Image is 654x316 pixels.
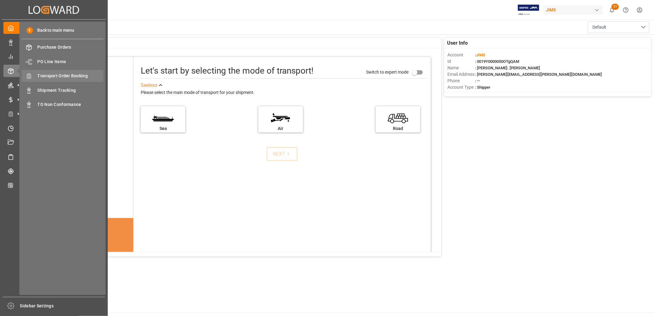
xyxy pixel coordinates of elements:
a: Purchase Orders [22,41,103,53]
a: My Reports [3,51,104,63]
span: : [PERSON_NAME][EMAIL_ADDRESS][PERSON_NAME][DOMAIN_NAME] [475,72,602,77]
span: 21 [612,4,619,10]
span: Transport Order Booking [38,73,104,79]
a: Timeslot Management V2 [3,122,104,134]
span: Default [592,24,606,30]
a: Transport Order Booking [22,70,103,82]
span: Account Type [447,84,475,91]
span: Shipment Tracking [38,87,104,94]
button: open menu [588,21,649,33]
span: Purchase Orders [38,44,104,51]
div: Road [379,125,417,132]
div: NEXT [273,150,292,158]
span: Switch to expert mode [366,70,409,75]
span: Email Address [447,71,475,78]
button: show 21 new notifications [605,3,619,17]
span: : — [475,79,480,83]
a: Document Management [3,136,104,148]
button: Help Center [619,3,633,17]
span: : 0019Y0000050OTgQAM [475,59,519,64]
span: Phone [447,78,475,84]
span: Id [447,58,475,65]
a: CO2 Calculator [3,179,104,191]
button: NEXT [267,147,297,161]
span: : Shipper [475,85,490,90]
div: Let's start by selecting the mode of transport! [141,64,313,77]
span: : [PERSON_NAME]. [PERSON_NAME] [475,66,540,70]
div: See less [141,82,157,89]
div: Air [261,125,300,132]
a: Shipment Tracking [22,84,103,96]
button: JIMS [543,4,605,16]
div: JIMS [543,6,603,14]
a: TO Non Conformance [22,99,103,111]
a: Tracking Shipment [3,165,104,177]
span: PO Line Items [38,59,104,65]
a: Data Management [3,36,104,48]
span: TO Non Conformance [38,101,104,108]
span: Name [447,65,475,71]
span: : [475,53,485,57]
span: Account [447,52,475,58]
span: User Info [447,39,468,47]
div: Sea [144,125,182,132]
div: Please select the main mode of transport for your shipment. [141,89,426,96]
span: JIMS [476,53,485,57]
span: Back to main menu [33,27,75,34]
a: Sailing Schedules [3,151,104,163]
a: My Cockpit [3,22,104,34]
img: Exertis%20JAM%20-%20Email%20Logo.jpg_1722504956.jpg [518,5,539,15]
span: Sidebar Settings [20,303,105,309]
a: PO Line Items [22,55,103,67]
